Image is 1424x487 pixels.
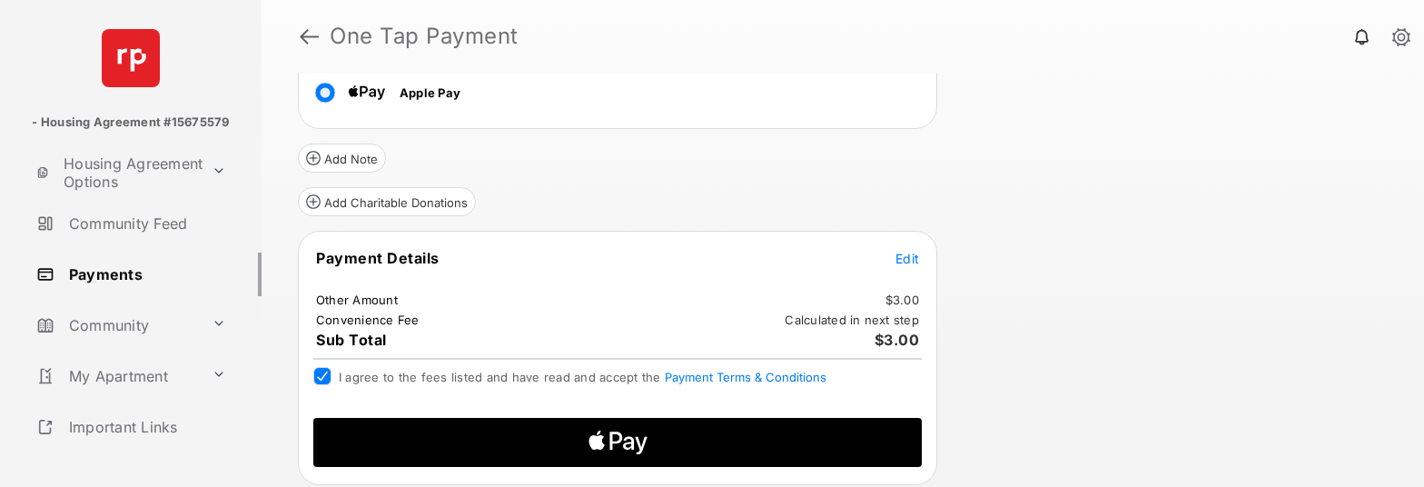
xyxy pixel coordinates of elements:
[316,249,440,267] span: Payment Details
[298,144,386,173] button: Add Note
[102,29,160,87] img: svg+xml;base64,PHN2ZyB4bWxucz0iaHR0cDovL3d3dy53My5vcmcvMjAwMC9zdmciIHdpZHRoPSI2NCIgaGVpZ2h0PSI2NC...
[298,187,476,216] button: Add Charitable Donations
[316,331,387,349] span: Sub Total
[885,292,920,308] td: $3.00
[315,292,399,308] td: Other Amount
[895,249,919,267] button: Edit
[875,331,920,349] span: $3.00
[315,312,420,328] td: Convenience Fee
[29,354,204,398] a: My Apartment
[29,303,204,347] a: Community
[895,251,919,266] span: Edit
[330,25,519,47] strong: One Tap Payment
[29,202,262,245] a: Community Feed
[665,370,826,384] button: I agree to the fees listed and have read and accept the
[29,151,204,194] a: Housing Agreement Options
[32,114,229,132] p: - Housing Agreement #15675579
[784,312,920,328] td: Calculated in next step
[339,370,826,384] span: I agree to the fees listed and have read and accept the
[29,405,233,449] a: Important Links
[29,253,262,296] a: Payments
[400,85,460,100] span: Apple Pay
